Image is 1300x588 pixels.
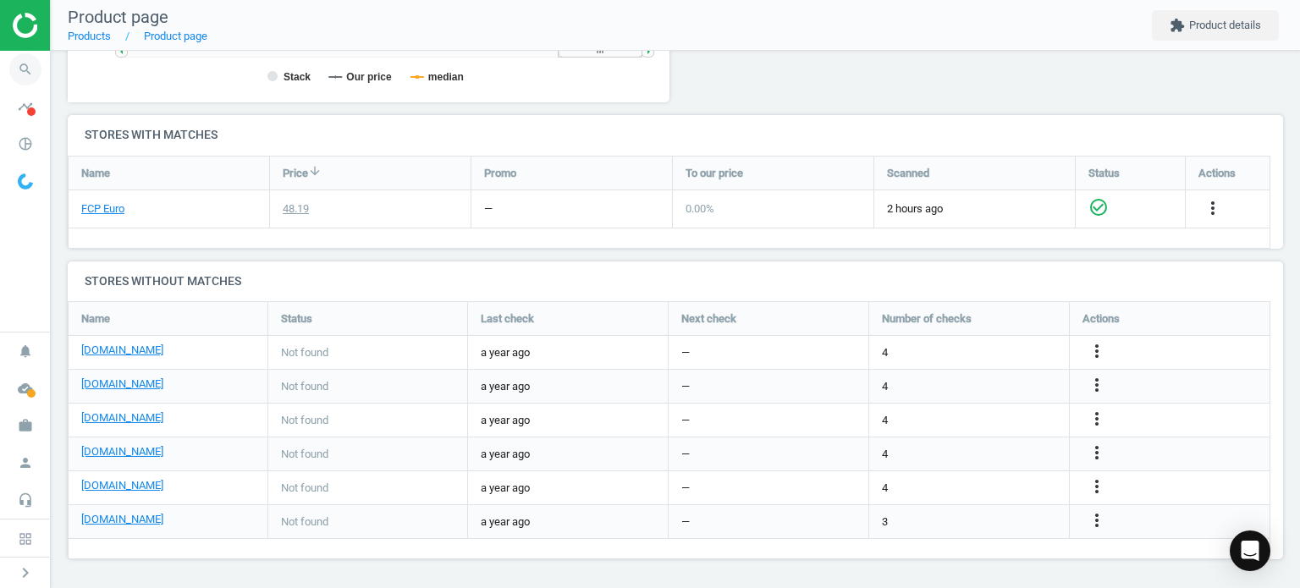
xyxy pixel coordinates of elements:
[681,345,690,360] span: —
[481,447,655,462] span: a year ago
[681,514,690,530] span: —
[281,311,312,327] span: Status
[81,376,163,392] a: [DOMAIN_NAME]
[284,71,311,83] tspan: Stack
[481,345,655,360] span: a year ago
[283,165,308,180] span: Price
[9,484,41,516] i: headset_mic
[81,512,163,527] a: [DOMAIN_NAME]
[681,481,690,496] span: —
[281,447,328,462] span: Not found
[9,128,41,160] i: pie_chart_outlined
[481,514,655,530] span: a year ago
[882,481,888,496] span: 4
[13,13,133,38] img: ajHJNr6hYgQAAAAASUVORK5CYII=
[281,345,328,360] span: Not found
[481,311,534,327] span: Last check
[686,165,743,180] span: To our price
[686,202,714,215] span: 0.00 %
[81,311,110,327] span: Name
[1230,530,1270,571] div: Open Intercom Messenger
[1088,196,1109,217] i: check_circle_outline
[68,7,168,27] span: Product page
[68,261,1283,301] h4: Stores without matches
[681,413,690,428] span: —
[1087,443,1107,464] i: more_vert
[9,447,41,479] i: person
[1087,409,1107,431] button: more_vert
[18,173,33,190] img: wGWNvw8QSZomAAAAABJRU5ErkJggg==
[9,372,41,404] i: cloud_done
[281,481,328,496] span: Not found
[9,91,41,123] i: timeline
[308,164,322,178] i: arrow_downward
[68,30,111,42] a: Products
[9,409,41,442] i: work
[882,311,972,327] span: Number of checks
[882,379,888,394] span: 4
[481,481,655,496] span: a year ago
[882,345,888,360] span: 4
[681,447,690,462] span: —
[1087,443,1107,465] button: more_vert
[1203,198,1223,218] i: more_vert
[1087,376,1107,396] i: more_vert
[281,514,328,530] span: Not found
[1082,311,1120,327] span: Actions
[1087,511,1107,533] button: more_vert
[481,379,655,394] span: a year ago
[1087,342,1107,364] button: more_vert
[882,413,888,428] span: 4
[882,447,888,462] span: 4
[9,53,41,85] i: search
[481,413,655,428] span: a year ago
[484,201,493,217] div: —
[81,410,163,426] a: [DOMAIN_NAME]
[484,165,516,180] span: Promo
[15,563,36,583] i: chevron_right
[281,379,328,394] span: Not found
[1087,511,1107,531] i: more_vert
[81,201,124,217] a: FCP Euro
[887,201,1062,217] span: 2 hours ago
[81,343,163,358] a: [DOMAIN_NAME]
[144,30,207,42] a: Product page
[1087,409,1107,430] i: more_vert
[81,444,163,459] a: [DOMAIN_NAME]
[1088,165,1120,180] span: Status
[1087,376,1107,398] button: more_vert
[1203,198,1223,220] button: more_vert
[346,71,392,83] tspan: Our price
[283,201,309,217] div: 48.19
[1152,10,1279,41] button: extensionProduct details
[1087,477,1107,497] i: more_vert
[681,379,690,394] span: —
[1170,18,1185,33] i: extension
[81,478,163,493] a: [DOMAIN_NAME]
[81,165,110,180] span: Name
[428,71,464,83] tspan: median
[1198,165,1236,180] span: Actions
[882,514,888,530] span: 3
[9,335,41,367] i: notifications
[4,562,47,584] button: chevron_right
[68,115,1283,155] h4: Stores with matches
[281,413,328,428] span: Not found
[1087,342,1107,362] i: more_vert
[1087,477,1107,499] button: more_vert
[887,165,929,180] span: Scanned
[681,311,736,327] span: Next check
